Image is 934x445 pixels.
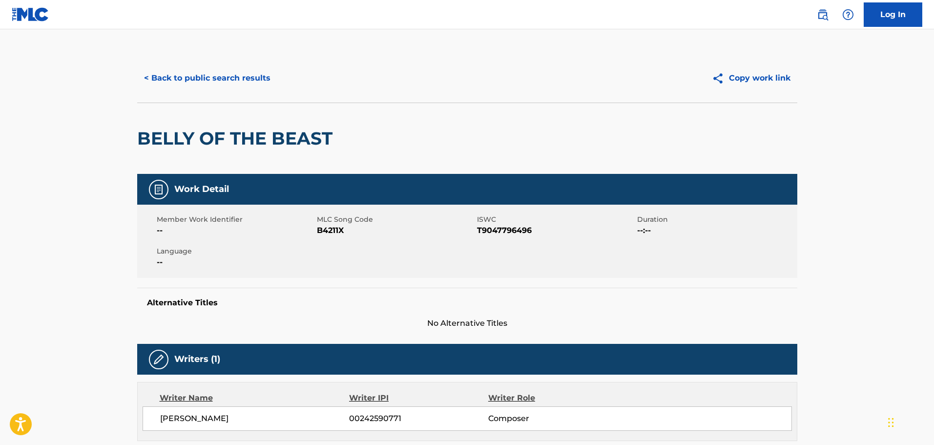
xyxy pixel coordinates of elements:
div: Help [838,5,858,24]
button: Copy work link [705,66,797,90]
img: MLC Logo [12,7,49,21]
img: Writers [153,354,165,365]
span: MLC Song Code [317,214,475,225]
span: T9047796496 [477,225,635,236]
span: --:-- [637,225,795,236]
span: Member Work Identifier [157,214,314,225]
span: Language [157,246,314,256]
div: Writer Role [488,392,615,404]
h5: Work Detail [174,184,229,195]
span: [PERSON_NAME] [160,413,350,424]
iframe: Chat Widget [885,398,934,445]
img: Work Detail [153,184,165,195]
img: help [842,9,854,21]
h2: BELLY OF THE BEAST [137,127,337,149]
span: Composer [488,413,615,424]
a: Public Search [813,5,832,24]
span: B4211X [317,225,475,236]
div: Writer Name [160,392,350,404]
span: -- [157,256,314,268]
img: Copy work link [712,72,729,85]
button: < Back to public search results [137,66,277,90]
span: ISWC [477,214,635,225]
div: Drag [888,408,894,437]
span: 00242590771 [349,413,488,424]
div: Writer IPI [349,392,488,404]
span: -- [157,225,314,236]
span: No Alternative Titles [137,318,797,329]
a: Log In [864,2,922,27]
h5: Alternative Titles [147,298,788,308]
span: Duration [637,214,795,225]
h5: Writers (1) [174,354,220,365]
img: search [817,9,829,21]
